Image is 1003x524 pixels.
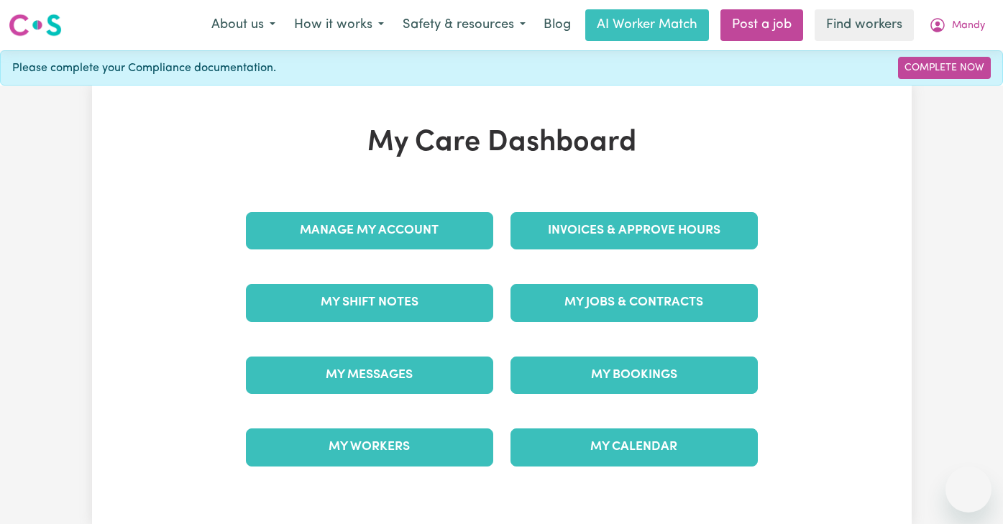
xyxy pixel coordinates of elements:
[285,10,393,40] button: How it works
[898,57,991,79] a: Complete Now
[12,60,276,77] span: Please complete your Compliance documentation.
[535,9,580,41] a: Blog
[945,466,991,512] iframe: Button to launch messaging window
[510,212,758,249] a: Invoices & Approve Hours
[246,357,493,394] a: My Messages
[952,18,985,34] span: Mandy
[510,428,758,466] a: My Calendar
[815,9,914,41] a: Find workers
[9,9,62,42] a: Careseekers logo
[246,284,493,321] a: My Shift Notes
[510,284,758,321] a: My Jobs & Contracts
[393,10,535,40] button: Safety & resources
[510,357,758,394] a: My Bookings
[9,12,62,38] img: Careseekers logo
[585,9,709,41] a: AI Worker Match
[237,126,766,160] h1: My Care Dashboard
[202,10,285,40] button: About us
[720,9,803,41] a: Post a job
[246,212,493,249] a: Manage My Account
[246,428,493,466] a: My Workers
[920,10,994,40] button: My Account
